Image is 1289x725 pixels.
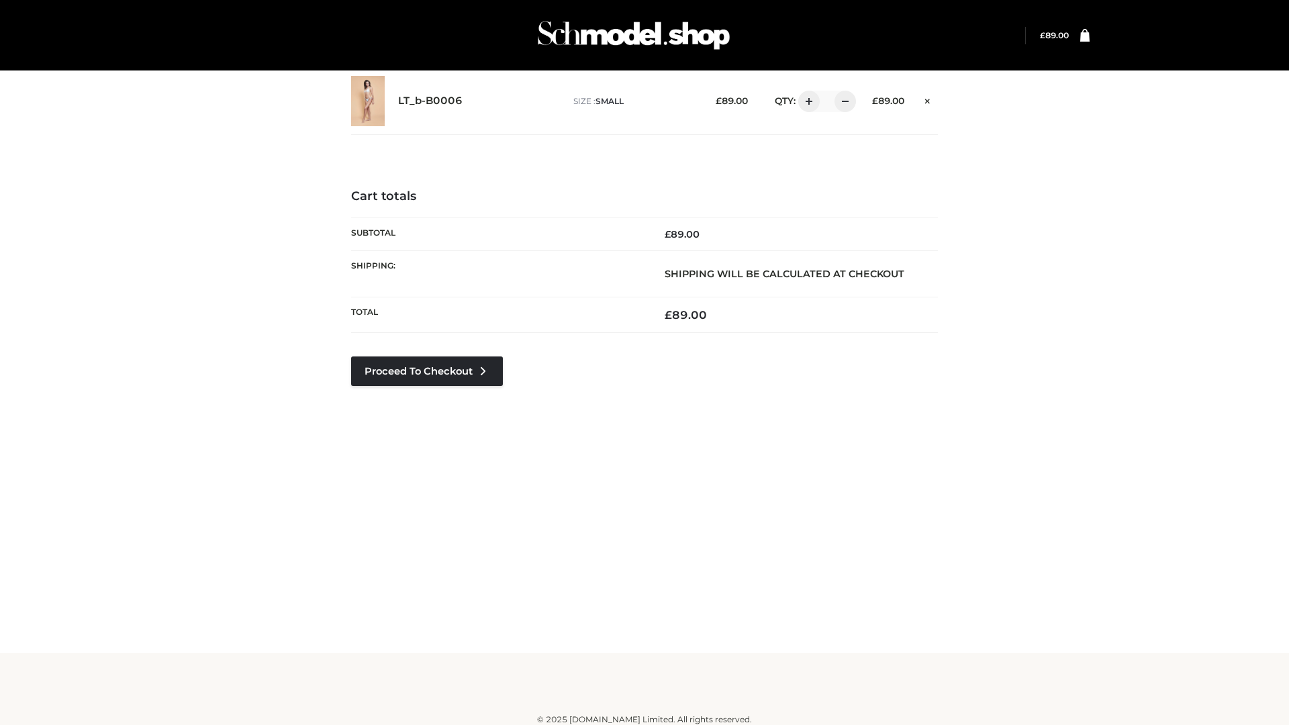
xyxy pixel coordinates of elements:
[665,308,672,322] span: £
[573,95,695,107] p: size :
[716,95,722,106] span: £
[665,308,707,322] bdi: 89.00
[351,297,644,333] th: Total
[665,228,700,240] bdi: 89.00
[716,95,748,106] bdi: 89.00
[351,250,644,297] th: Shipping:
[1040,30,1045,40] span: £
[595,96,624,106] span: SMALL
[351,356,503,386] a: Proceed to Checkout
[533,9,734,62] img: Schmodel Admin 964
[918,91,938,108] a: Remove this item
[1040,30,1069,40] a: £89.00
[872,95,904,106] bdi: 89.00
[351,217,644,250] th: Subtotal
[398,95,463,107] a: LT_b-B0006
[351,189,938,204] h4: Cart totals
[665,268,904,280] strong: Shipping will be calculated at checkout
[665,228,671,240] span: £
[1040,30,1069,40] bdi: 89.00
[761,91,851,112] div: QTY:
[872,95,878,106] span: £
[351,76,385,126] img: LT_b-B0006 - SMALL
